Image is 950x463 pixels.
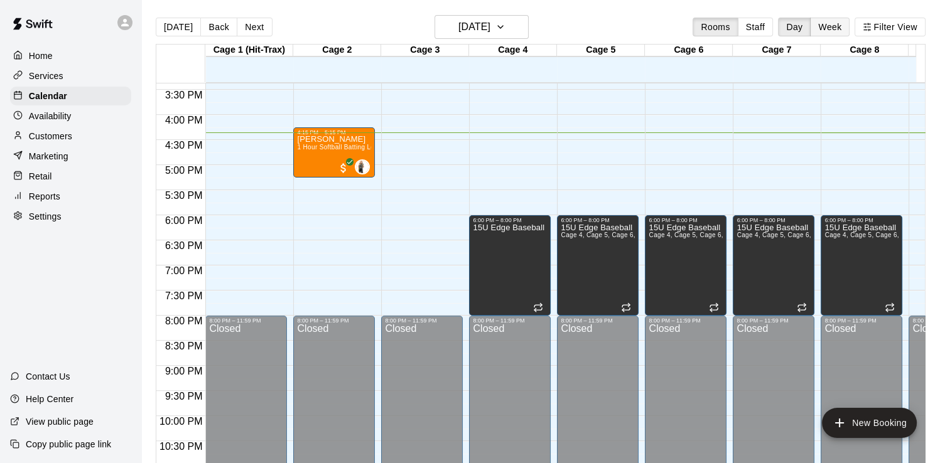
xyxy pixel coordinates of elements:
[10,107,131,125] a: Availability
[293,45,381,56] div: Cage 2
[533,302,543,312] span: Recurring event
[10,207,131,226] a: Settings
[355,159,370,174] div: Payton Allred
[10,67,131,85] a: Services
[733,215,814,316] div: 6:00 PM – 8:00 PM: 15U Edge Baseball
[561,217,635,223] div: 6:00 PM – 8:00 PM
[737,217,811,223] div: 6:00 PM – 8:00 PM
[645,45,733,56] div: Cage 6
[29,110,72,122] p: Availability
[385,317,459,324] div: 8:00 PM – 11:59 PM
[822,408,917,438] button: add
[797,302,807,312] span: Recurring event
[645,215,726,316] div: 6:00 PM – 8:00 PM: 15U Edge Baseball
[738,18,774,36] button: Staff
[162,140,206,151] span: 4:30 PM
[29,170,52,183] p: Retail
[557,45,645,56] div: Cage 5
[162,215,206,226] span: 6:00 PM
[649,317,723,324] div: 8:00 PM – 11:59 PM
[293,127,375,178] div: 4:15 PM – 5:15 PM: Haddie Morgan
[237,18,272,36] button: Next
[621,302,631,312] span: Recurring event
[693,18,738,36] button: Rooms
[209,317,283,324] div: 8:00 PM – 11:59 PM
[885,302,895,312] span: Recurring event
[162,391,206,402] span: 9:30 PM
[297,144,388,151] span: 1 Hour Softball Batting Lesson
[162,115,206,125] span: 4:00 PM
[821,45,909,56] div: Cage 8
[162,341,206,351] span: 8:30 PM
[162,240,206,251] span: 6:30 PM
[469,45,557,56] div: Cage 4
[162,316,206,326] span: 8:00 PM
[810,18,850,36] button: Week
[356,161,369,173] img: Payton Allred
[469,215,551,316] div: 6:00 PM – 8:00 PM: 15U Edge Baseball
[649,217,723,223] div: 6:00 PM – 8:00 PM
[824,317,899,324] div: 8:00 PM – 11:59 PM
[10,87,131,105] a: Calendar
[473,317,547,324] div: 8:00 PM – 11:59 PM
[26,438,111,450] p: Copy public page link
[29,130,72,142] p: Customers
[162,165,206,176] span: 5:00 PM
[29,190,60,203] p: Reports
[778,18,811,36] button: Day
[10,187,131,206] a: Reports
[297,129,371,136] div: 4:15 PM – 5:15 PM
[557,215,639,316] div: 6:00 PM – 8:00 PM: 15U Edge Baseball
[26,393,73,405] p: Help Center
[29,150,68,162] p: Marketing
[10,46,131,65] a: Home
[737,317,811,324] div: 8:00 PM – 11:59 PM
[162,190,206,201] span: 5:30 PM
[156,18,201,36] button: [DATE]
[381,45,469,56] div: Cage 3
[162,90,206,100] span: 3:30 PM
[29,90,67,102] p: Calendar
[26,370,70,383] p: Contact Us
[156,416,205,427] span: 10:00 PM
[824,217,899,223] div: 6:00 PM – 8:00 PM
[162,366,206,376] span: 9:00 PM
[200,18,237,36] button: Back
[10,127,131,146] a: Customers
[156,441,205,452] span: 10:30 PM
[29,210,62,223] p: Settings
[561,317,635,324] div: 8:00 PM – 11:59 PM
[458,18,490,36] h6: [DATE]
[855,18,925,36] button: Filter View
[26,415,94,428] p: View public page
[473,217,547,223] div: 6:00 PM – 8:00 PM
[29,70,63,82] p: Services
[824,231,947,238] span: Cage 4, Cage 5, Cage 6, Cage 7, Cage 8
[162,290,206,301] span: 7:30 PM
[709,302,719,312] span: Recurring event
[205,45,293,56] div: Cage 1 (Hit-Trax)
[733,45,821,56] div: Cage 7
[737,231,860,238] span: Cage 4, Cage 5, Cage 6, Cage 7, Cage 8
[649,231,772,238] span: Cage 4, Cage 5, Cage 6, Cage 7, Cage 8
[360,159,370,174] span: Payton Allred
[561,231,684,238] span: Cage 4, Cage 5, Cage 6, Cage 7, Cage 8
[29,50,53,62] p: Home
[435,15,529,39] button: [DATE]
[821,215,902,316] div: 6:00 PM – 8:00 PM: 15U Edge Baseball
[162,265,206,276] span: 7:00 PM
[297,317,371,324] div: 8:00 PM – 11:59 PM
[10,167,131,186] a: Retail
[10,147,131,166] a: Marketing
[337,162,350,174] span: All customers have paid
